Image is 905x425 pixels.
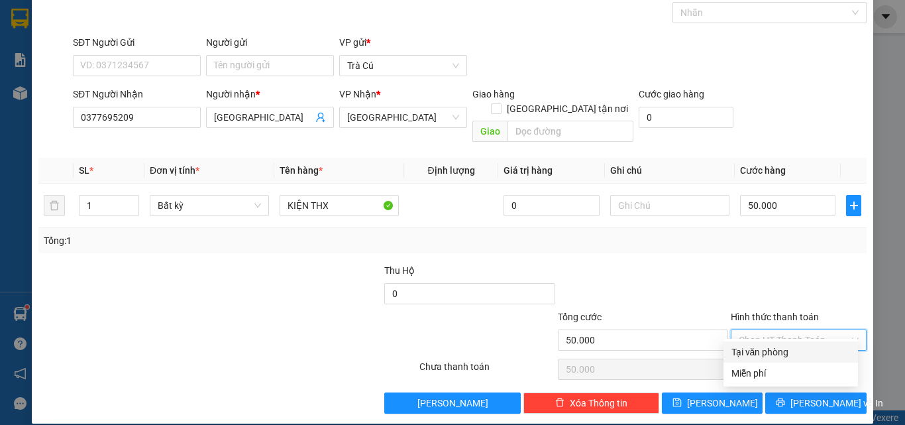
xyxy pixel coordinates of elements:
[86,41,221,57] div: LAB MỸ Á
[555,398,564,408] span: delete
[79,165,89,176] span: SL
[86,11,221,41] div: [GEOGRAPHIC_DATA]
[731,312,819,322] label: Hình thức thanh toán
[504,195,599,216] input: 0
[507,121,633,142] input: Dọc đường
[731,345,850,359] div: Tại văn phòng
[776,398,785,408] span: printer
[44,195,65,216] button: delete
[418,359,557,383] div: Chưa thanh toán
[472,89,515,99] span: Giao hàng
[662,393,763,414] button: save[PERSON_NAME]
[427,165,474,176] span: Định lượng
[417,396,488,410] span: [PERSON_NAME]
[86,11,118,25] span: Nhận:
[502,101,633,116] span: [GEOGRAPHIC_DATA] tận nơi
[605,158,735,184] th: Ghi chú
[523,393,659,414] button: deleteXóa Thông tin
[610,195,729,216] input: Ghi Chú
[86,57,221,76] div: 0988503679
[315,112,326,123] span: user-add
[472,121,507,142] span: Giao
[158,196,261,215] span: Bất kỳ
[639,89,704,99] label: Cước giao hàng
[731,366,850,381] div: Miễn phí
[10,85,30,99] span: CR :
[11,13,32,27] span: Gửi:
[280,165,323,176] span: Tên hàng
[10,84,79,99] div: 20.000
[339,35,467,50] div: VP gửi
[504,165,553,176] span: Giá trị hàng
[347,107,459,127] span: Sài Gòn
[765,393,867,414] button: printer[PERSON_NAME] và In
[847,200,861,211] span: plus
[206,35,334,50] div: Người gửi
[44,233,350,248] div: Tổng: 1
[846,195,861,216] button: plus
[384,265,415,276] span: Thu Hộ
[570,396,627,410] span: Xóa Thông tin
[11,11,77,27] div: Trà Cú
[347,56,459,76] span: Trà Cú
[558,312,602,322] span: Tổng cước
[73,35,201,50] div: SĐT Người Gửi
[280,195,399,216] input: VD: Bàn, Ghế
[11,27,77,43] div: BS PHÚ
[150,165,199,176] span: Đơn vị tính
[687,396,758,410] span: [PERSON_NAME]
[206,87,334,101] div: Người nhận
[384,393,520,414] button: [PERSON_NAME]
[740,165,786,176] span: Cước hàng
[790,396,883,410] span: [PERSON_NAME] và In
[73,87,201,101] div: SĐT Người Nhận
[639,107,733,128] input: Cước giao hàng
[672,398,682,408] span: save
[339,89,376,99] span: VP Nhận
